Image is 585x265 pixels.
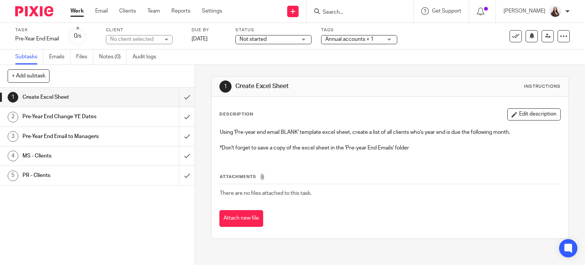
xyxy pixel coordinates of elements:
[49,50,70,64] a: Emails
[22,170,122,181] h1: PR - Clients
[220,175,256,179] span: Attachments
[22,92,122,103] h1: Create Excel Sheet
[22,150,122,162] h1: MS - Clients
[220,128,561,136] p: Using 'Pre-year end email BLANK' template excel sheet, create a list of all clients who's year en...
[15,27,59,33] label: Task
[219,210,263,227] button: Attach new file
[219,111,253,117] p: Description
[220,191,312,196] span: There are no files attached to this task.
[8,170,18,181] div: 5
[192,27,226,33] label: Due by
[133,50,162,64] a: Audit logs
[15,6,53,16] img: Pixie
[110,35,160,43] div: No client selected
[235,27,312,33] label: Status
[76,50,93,64] a: Files
[99,50,127,64] a: Notes (0)
[15,50,43,64] a: Subtasks
[22,131,122,142] h1: Pre-Year End Email to Managers
[119,7,136,15] a: Clients
[524,84,561,90] div: Instructions
[219,80,232,93] div: 1
[74,32,82,40] div: 0
[8,131,18,142] div: 3
[235,82,406,90] h1: Create Excel Sheet
[240,37,267,42] span: Not started
[220,144,561,152] p: *Don't forget to save a copy of the excel sheet in the 'Pre-year End Emails' folder
[70,7,84,15] a: Work
[503,7,545,15] p: [PERSON_NAME]
[95,7,108,15] a: Email
[549,5,561,18] img: 2022.jpg
[322,9,390,16] input: Search
[8,92,18,103] div: 1
[8,151,18,161] div: 4
[8,69,50,82] button: + Add subtask
[77,34,82,39] small: /5
[171,7,190,15] a: Reports
[321,27,397,33] label: Tags
[507,108,561,120] button: Edit description
[147,7,160,15] a: Team
[325,37,374,42] span: Annual accounts + 1
[432,8,461,14] span: Get Support
[8,112,18,122] div: 2
[202,7,222,15] a: Settings
[106,27,182,33] label: Client
[15,35,59,43] div: Pre-Year End Email
[192,36,208,42] span: [DATE]
[22,111,122,122] h1: Pre-Year End Change YE Dates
